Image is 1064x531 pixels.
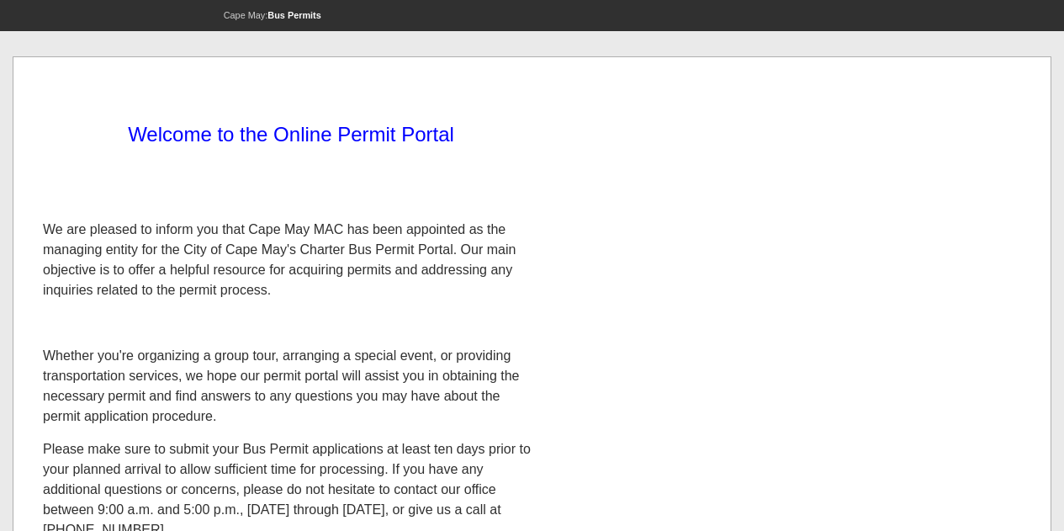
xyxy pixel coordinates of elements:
[13,10,532,21] p: Cape May:
[43,222,516,297] span: We are pleased to inform you that Cape May MAC has been appointed as the managing entity for the ...
[43,348,520,423] span: Whether you're organizing a group tour, arranging a special event, or providing transportation se...
[267,10,320,20] strong: Bus Permits
[128,123,454,146] span: Welcome to the Online Permit Portal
